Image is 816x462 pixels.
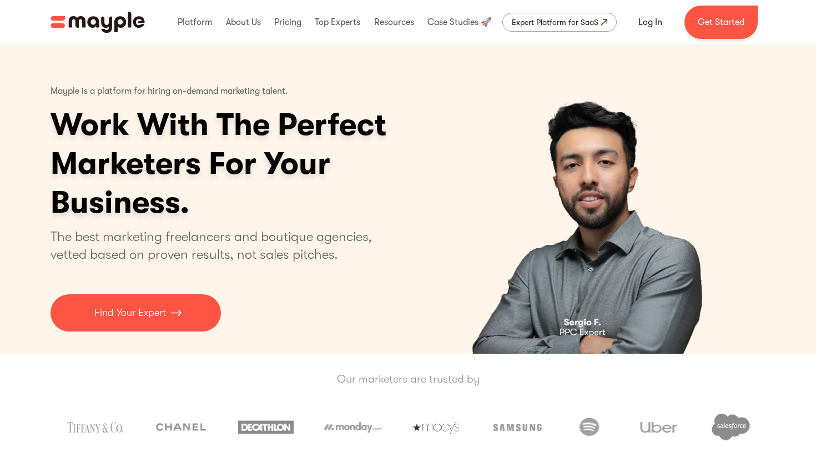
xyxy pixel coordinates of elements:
h1: Work With The Perfect Marketers For Your Business. [51,106,472,222]
div: Resources [371,4,417,40]
a: Get Started [684,6,758,39]
a: home [51,12,145,33]
a: Expert Platform for SaaS [502,13,617,32]
div: carousel [419,44,765,354]
img: Mayple logo [51,12,145,33]
div: Top Experts [312,4,363,40]
div: Expert Platform for SaaS [512,16,598,29]
p: The best marketing freelancers and boutique agencies, vetted based on proven results, not sales p... [51,228,385,263]
a: Find Your Expert [51,294,221,332]
div: Pricing [271,4,304,40]
div: Platform [175,4,215,40]
p: Find Your Expert [94,305,166,320]
a: Log In [625,9,676,36]
p: Mayple is a platform for hiring on-demand marketing talent. [51,78,288,106]
div: About Us [223,4,264,40]
div: 1 of 4 [419,44,765,354]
